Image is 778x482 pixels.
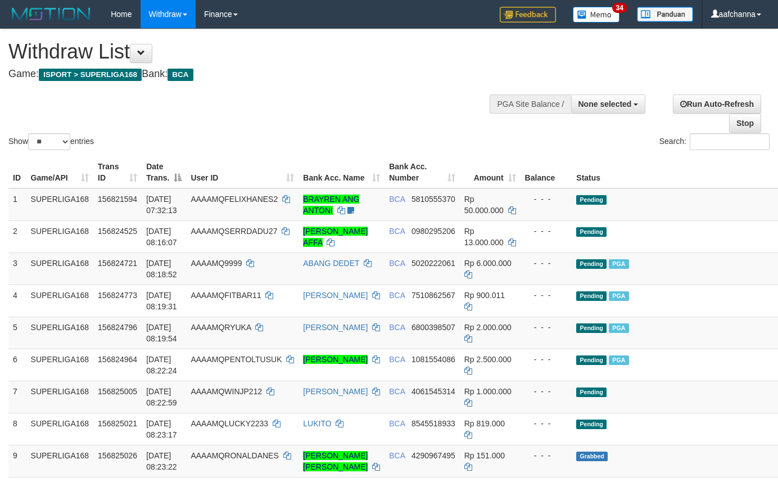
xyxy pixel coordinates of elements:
span: [DATE] 08:18:52 [146,259,177,279]
a: [PERSON_NAME] AFFA [303,227,368,247]
span: Grabbed [576,452,608,461]
span: Pending [576,291,607,301]
th: Amount: activate to sort column ascending [460,156,521,188]
img: panduan.png [637,7,693,22]
td: SUPERLIGA168 [26,220,94,253]
div: - - - [525,193,568,205]
td: SUPERLIGA168 [26,285,94,317]
span: Rp 50.000.000 [464,195,504,215]
img: Feedback.jpg [500,7,556,22]
span: BCA [389,291,405,300]
span: [DATE] 08:23:22 [146,451,177,471]
div: - - - [525,226,568,237]
span: AAAAMQFELIXHANES2 [191,195,278,204]
span: Copy 6800398507 to clipboard [411,323,455,332]
a: BRAYREN ANG ANTONI [303,195,359,215]
span: BCA [168,69,193,81]
span: 156824773 [98,291,137,300]
span: BCA [389,195,405,204]
span: AAAAMQRONALDANES [191,451,278,460]
span: Pending [576,323,607,333]
span: BCA [389,355,405,364]
td: SUPERLIGA168 [26,188,94,221]
a: [PERSON_NAME] [303,291,368,300]
th: Bank Acc. Name: activate to sort column ascending [298,156,385,188]
span: Marked by aafnonsreyleab [609,323,628,333]
span: Marked by aafnonsreyleab [609,355,628,365]
span: BCA [389,387,405,396]
td: SUPERLIGA168 [26,413,94,445]
span: [DATE] 08:23:17 [146,419,177,439]
select: Showentries [28,133,70,150]
span: Copy 4290967495 to clipboard [411,451,455,460]
h1: Withdraw List [8,40,508,63]
a: [PERSON_NAME] [303,387,368,396]
td: SUPERLIGA168 [26,349,94,381]
span: Copy 8545518933 to clipboard [411,419,455,428]
div: PGA Site Balance / [490,94,571,114]
a: Stop [729,114,761,133]
span: Pending [576,355,607,365]
th: Bank Acc. Number: activate to sort column ascending [385,156,460,188]
span: Rp 2.000.000 [464,323,512,332]
a: ABANG DEDET [303,259,359,268]
span: BCA [389,227,405,236]
span: Rp 900.011 [464,291,505,300]
div: - - - [525,354,568,365]
span: Pending [576,420,607,429]
span: BCA [389,259,405,268]
span: Marked by aafnonsreyleab [609,259,628,269]
span: Rp 1.000.000 [464,387,512,396]
span: 156824796 [98,323,137,332]
a: [PERSON_NAME] [303,323,368,332]
span: 156825005 [98,387,137,396]
div: - - - [525,290,568,301]
a: LUKITO [303,419,331,428]
span: 34 [612,3,627,13]
th: Game/API: activate to sort column ascending [26,156,94,188]
th: Balance [521,156,572,188]
span: Rp 2.500.000 [464,355,512,364]
td: 9 [8,445,26,477]
span: [DATE] 08:22:59 [146,387,177,407]
span: AAAAMQWINJP212 [191,387,262,396]
label: Show entries [8,133,94,150]
span: Marked by aafnonsreyleab [609,291,628,301]
div: - - - [525,322,568,333]
span: Rp 819.000 [464,419,505,428]
span: 156821594 [98,195,137,204]
span: 156824525 [98,227,137,236]
span: AAAAMQFITBAR11 [191,291,261,300]
span: [DATE] 08:22:24 [146,355,177,375]
span: Copy 7510862567 to clipboard [411,291,455,300]
span: 156825026 [98,451,137,460]
td: 8 [8,413,26,445]
span: BCA [389,323,405,332]
span: [DATE] 07:32:13 [146,195,177,215]
a: Run Auto-Refresh [673,94,761,114]
td: 6 [8,349,26,381]
button: None selected [571,94,646,114]
span: AAAAMQPENTOLTUSUK [191,355,282,364]
span: [DATE] 08:19:54 [146,323,177,343]
th: Date Trans.: activate to sort column descending [142,156,186,188]
span: BCA [389,451,405,460]
span: AAAAMQ9999 [191,259,242,268]
span: Pending [576,388,607,397]
span: None selected [578,100,632,109]
span: AAAAMQLUCKY2233 [191,419,268,428]
img: Button%20Memo.svg [573,7,620,22]
label: Search: [659,133,770,150]
div: - - - [525,418,568,429]
span: Copy 5810555370 to clipboard [411,195,455,204]
span: Pending [576,195,607,205]
td: 5 [8,317,26,349]
span: ISPORT > SUPERLIGA168 [39,69,142,81]
td: 7 [8,381,26,413]
span: [DATE] 08:19:31 [146,291,177,311]
th: Trans ID: activate to sort column ascending [93,156,142,188]
th: ID [8,156,26,188]
div: - - - [525,386,568,397]
div: - - - [525,258,568,269]
span: Copy 4061545314 to clipboard [411,387,455,396]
